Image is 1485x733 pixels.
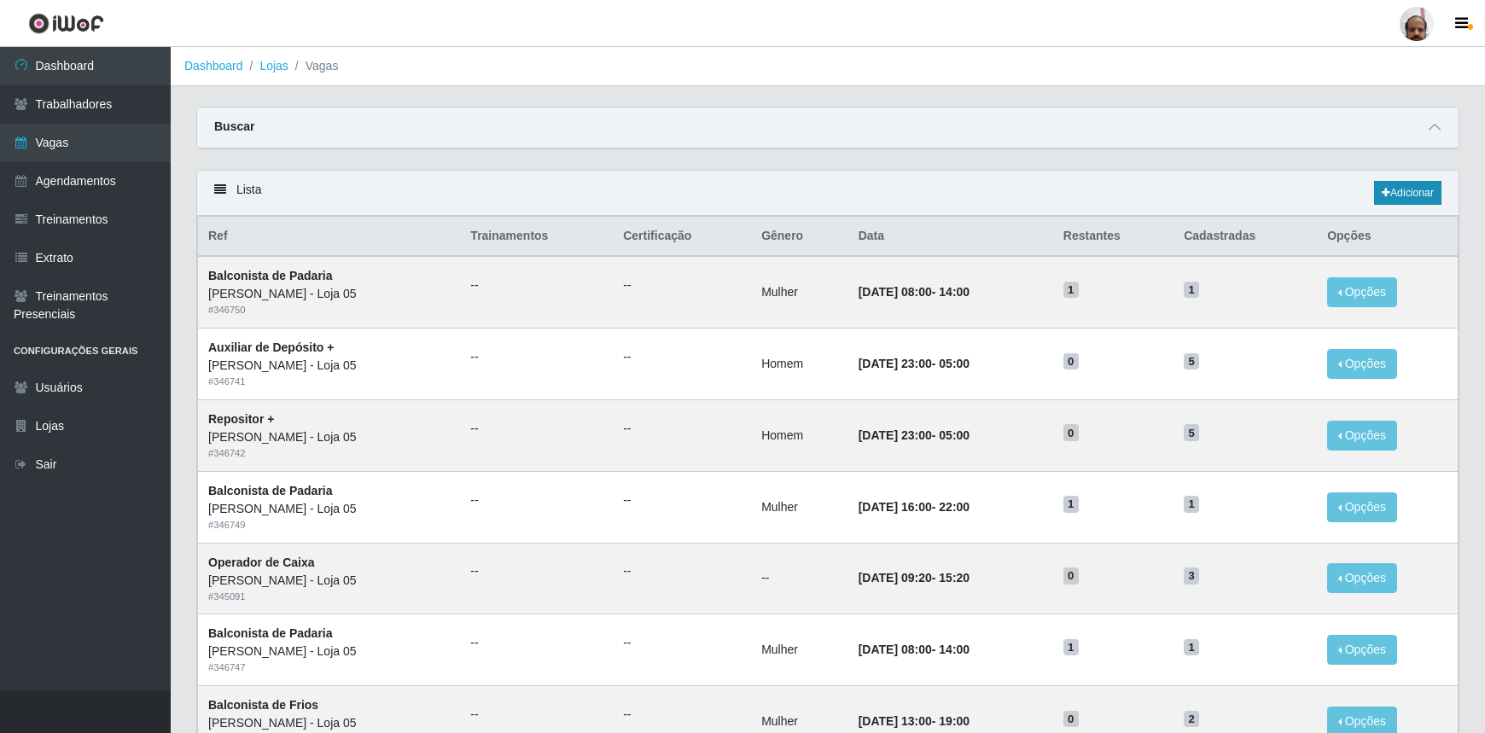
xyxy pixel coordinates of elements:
[751,471,848,543] td: Mulher
[859,643,932,656] time: [DATE] 08:00
[1184,711,1199,728] span: 2
[751,217,848,257] th: Gênero
[208,269,333,282] strong: Balconista de Padaria
[859,643,970,656] strong: -
[751,543,848,614] td: --
[1063,424,1079,441] span: 0
[28,13,104,34] img: CoreUI Logo
[1184,424,1199,441] span: 5
[171,47,1485,86] nav: breadcrumb
[859,357,970,370] strong: -
[613,217,751,257] th: Certificação
[208,556,315,569] strong: Operador de Caixa
[859,500,932,514] time: [DATE] 16:00
[848,217,1053,257] th: Data
[859,714,932,728] time: [DATE] 13:00
[939,643,970,656] time: 14:00
[859,428,970,442] strong: -
[623,420,741,438] ul: --
[208,357,450,375] div: [PERSON_NAME] - Loja 05
[208,714,450,732] div: [PERSON_NAME] - Loja 05
[623,348,741,366] ul: --
[470,348,603,366] ul: --
[1327,492,1397,522] button: Opções
[859,285,932,299] time: [DATE] 08:00
[288,57,339,75] li: Vagas
[859,357,932,370] time: [DATE] 23:00
[214,119,254,133] strong: Buscar
[1063,353,1079,370] span: 0
[939,714,970,728] time: 19:00
[859,571,970,585] strong: -
[208,590,450,604] div: # 345091
[259,59,288,73] a: Lojas
[470,706,603,724] ul: --
[197,171,1459,216] div: Lista
[208,643,450,660] div: [PERSON_NAME] - Loja 05
[1374,181,1441,205] a: Adicionar
[623,634,741,652] ul: --
[859,714,970,728] strong: -
[208,428,450,446] div: [PERSON_NAME] - Loja 05
[623,492,741,509] ul: --
[208,446,450,461] div: # 346742
[1063,639,1079,656] span: 1
[208,518,450,532] div: # 346749
[208,375,450,389] div: # 346741
[1063,711,1079,728] span: 0
[859,571,932,585] time: [DATE] 09:20
[470,420,603,438] ul: --
[751,614,848,686] td: Mulher
[208,340,334,354] strong: Auxiliar de Depósito +
[470,276,603,294] ul: --
[623,562,741,580] ul: --
[1327,563,1397,593] button: Opções
[1184,639,1199,656] span: 1
[208,412,274,426] strong: Repositor +
[208,285,450,303] div: [PERSON_NAME] - Loja 05
[1327,635,1397,665] button: Opções
[208,572,450,590] div: [PERSON_NAME] - Loja 05
[1327,277,1397,307] button: Opções
[751,399,848,471] td: Homem
[470,634,603,652] ul: --
[939,428,970,442] time: 05:00
[859,285,970,299] strong: -
[470,492,603,509] ul: --
[1327,421,1397,451] button: Opções
[939,285,970,299] time: 14:00
[198,217,461,257] th: Ref
[460,217,613,257] th: Trainamentos
[208,626,333,640] strong: Balconista de Padaria
[1184,496,1199,513] span: 1
[939,571,970,585] time: 15:20
[623,276,741,294] ul: --
[859,500,970,514] strong: -
[1063,496,1079,513] span: 1
[1327,349,1397,379] button: Opções
[1184,282,1199,299] span: 1
[1173,217,1317,257] th: Cadastradas
[208,698,318,712] strong: Balconista de Frios
[939,500,970,514] time: 22:00
[208,303,450,317] div: # 346750
[208,500,450,518] div: [PERSON_NAME] - Loja 05
[1063,567,1079,585] span: 0
[208,660,450,675] div: # 346747
[208,484,333,497] strong: Balconista de Padaria
[1317,217,1458,257] th: Opções
[1063,282,1079,299] span: 1
[939,357,970,370] time: 05:00
[751,256,848,328] td: Mulher
[184,59,243,73] a: Dashboard
[470,562,603,580] ul: --
[751,329,848,400] td: Homem
[623,706,741,724] ul: --
[1053,217,1173,257] th: Restantes
[859,428,932,442] time: [DATE] 23:00
[1184,353,1199,370] span: 5
[1184,567,1199,585] span: 3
